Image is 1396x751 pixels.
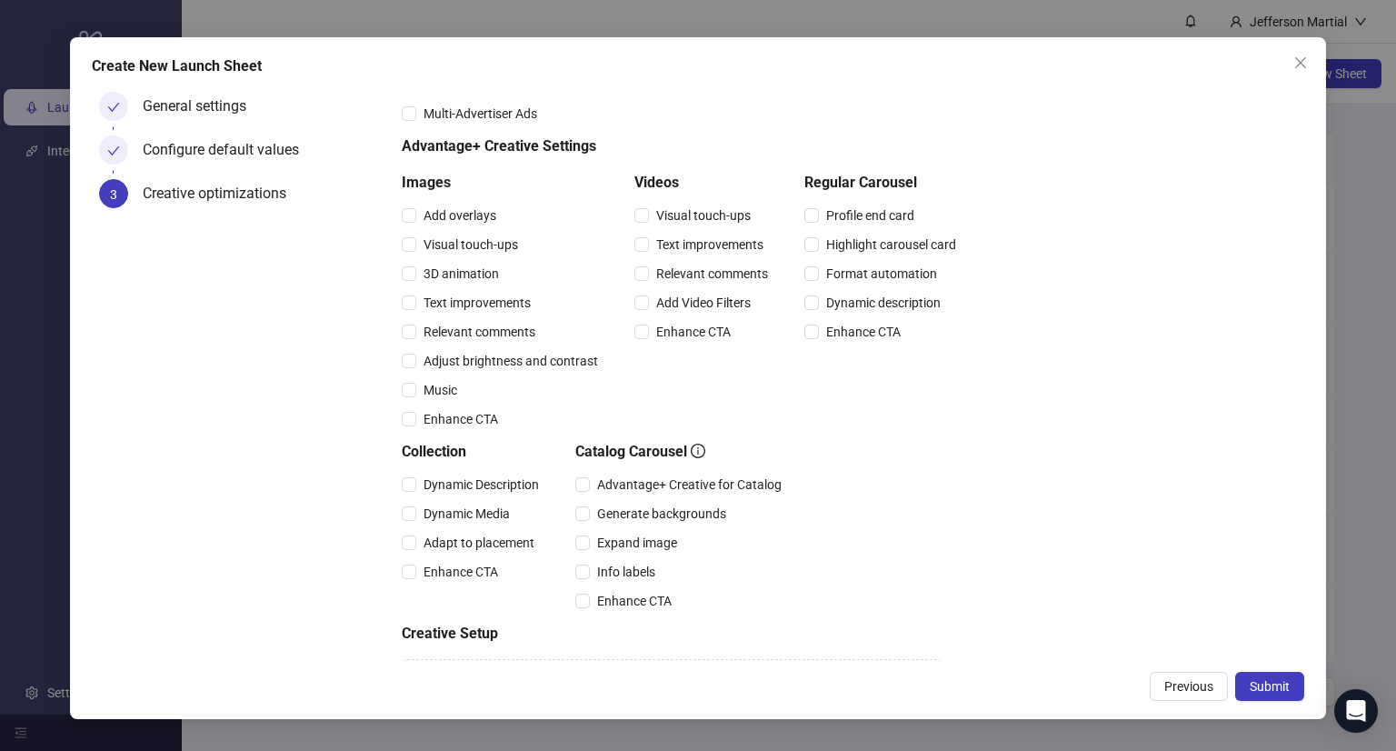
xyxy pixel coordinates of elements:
span: Expand image [590,533,684,553]
span: Add Video Filters [649,293,758,313]
span: Relevant comments [649,264,775,284]
span: info-circle [691,444,705,458]
span: Highlight carousel card [819,235,963,255]
img: logo_orange.svg [29,29,44,44]
div: Creative optimizations [143,179,301,208]
h5: Advantage+ Creative Settings [402,135,963,157]
span: Music [416,380,464,400]
div: Domaine [94,107,140,119]
span: Dynamic description [819,293,948,313]
span: Previous [1164,679,1213,694]
h5: Images [402,172,605,194]
span: Generate backgrounds [590,504,733,524]
h5: Catalog Carousel [575,441,789,463]
span: Visual touch-ups [416,235,525,255]
span: Enhance CTA [819,322,908,342]
button: Close [1286,48,1315,77]
span: Enhance CTA [416,562,505,582]
span: Text improvements [416,293,538,313]
span: Submit [1250,679,1290,694]
div: v 4.0.24 [51,29,89,44]
h5: Videos [634,172,775,194]
span: Profile end card [819,205,922,225]
div: Create New Launch Sheet [92,55,1304,77]
div: General settings [143,92,261,121]
span: Info labels [590,562,663,582]
button: Add Site Links [402,659,942,688]
div: Mots-clés [226,107,278,119]
span: Enhance CTA [416,409,505,429]
img: tab_domain_overview_orange.svg [74,105,88,120]
span: check [107,101,120,114]
span: Relevant comments [416,322,543,342]
span: Enhance CTA [649,322,738,342]
span: Text improvements [649,235,771,255]
button: Previous [1150,672,1228,701]
span: Format automation [819,264,944,284]
div: Domaine: [DOMAIN_NAME] [47,47,205,62]
button: Submit [1235,672,1304,701]
span: close [1293,55,1308,70]
span: Add overlays [416,205,504,225]
h5: Creative Setup [402,623,963,645]
div: Open Intercom Messenger [1334,689,1378,733]
span: Enhance CTA [590,591,679,611]
span: Dynamic Description [416,475,546,495]
span: Adjust brightness and contrast [416,351,605,371]
span: Dynamic Media [416,504,517,524]
h5: Regular Carousel [804,172,963,194]
span: Visual touch-ups [649,205,758,225]
img: website_grey.svg [29,47,44,62]
span: 3 [110,187,117,202]
div: Configure default values [143,135,314,165]
h5: Collection [402,441,546,463]
span: 3D animation [416,264,506,284]
span: Advantage+ Creative for Catalog [590,475,789,495]
span: Multi-Advertiser Ads [416,104,544,124]
span: Adapt to placement [416,533,542,553]
img: tab_keywords_by_traffic_grey.svg [206,105,221,120]
span: check [107,145,120,157]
